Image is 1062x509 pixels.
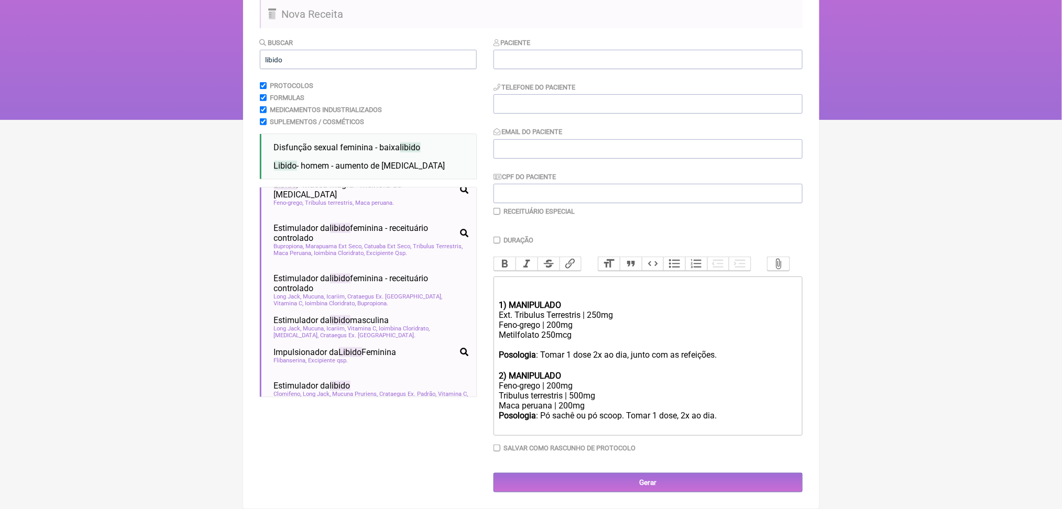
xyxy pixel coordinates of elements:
label: Email do Paciente [494,128,563,136]
span: Icariim [327,325,346,332]
button: Heading [598,257,620,271]
span: Feno-grego [274,200,304,206]
span: Ioimbina Cloridrato [305,300,356,307]
span: [MEDICAL_DATA] [274,332,319,339]
span: Estimulador da feminina - receituário controlado [274,273,468,293]
button: Strikethrough [538,257,560,271]
label: Receituário Especial [503,207,575,215]
strong: Posologia [499,411,536,421]
button: Increase Level [729,257,751,271]
label: Formulas [270,94,304,102]
strong: 2) MANIPULADO [499,371,561,381]
span: Crataegus Ex. [GEOGRAPHIC_DATA] [321,332,416,339]
label: CPF do Paciente [494,173,556,181]
input: exemplo: emagrecimento, ansiedade [260,50,477,69]
span: Bupropiona [358,300,389,307]
button: Link [560,257,582,271]
span: Ioimbina Cloridrato [379,325,430,332]
span: libido [330,273,351,283]
label: Paciente [494,39,531,47]
span: libido [400,142,421,152]
span: Tribulus terrestris [305,200,354,206]
span: Estimulador da feminina - receituário controlado [274,223,456,243]
span: Mucuna [303,293,325,300]
label: Protocolos [270,82,313,90]
button: Decrease Level [707,257,729,271]
span: Excipiente Qsp [367,250,408,257]
span: Disfunção sexual feminina - baixa [274,142,421,152]
span: Icariim [327,293,346,300]
span: Excipiente qsp [309,357,348,364]
button: Bold [494,257,516,271]
span: Long Jack [274,293,302,300]
button: Bullets [663,257,685,271]
label: Suplementos / Cosméticos [270,118,364,126]
button: Attach Files [768,257,790,271]
span: Maca peruana [356,200,395,206]
span: Catuaba Ext Seco [365,243,412,250]
div: Feno-grego | 200mg [499,381,796,391]
span: libido [330,223,351,233]
button: Numbers [685,257,707,271]
span: Libido [339,347,362,357]
span: libido [330,315,351,325]
button: Italic [516,257,538,271]
span: Vitamina C [439,391,468,397]
label: Medicamentos Industrializados [270,106,382,114]
div: Maca peruana | 200mg [499,401,796,411]
span: Libido [274,161,297,171]
span: Maca Peruana [274,250,313,257]
input: Gerar [494,473,803,492]
span: Tribulus Terrestris [413,243,463,250]
span: Estimulador da masculina [274,315,389,325]
span: Flibanserina [274,357,307,364]
span: Long Jack [303,391,331,397]
div: : Pó sachê ou pó scoop. Tomar 1 dose, 2x ao dia. ㅤ [499,411,796,431]
span: Clomifeno [274,391,302,397]
label: Telefone do Paciente [494,83,576,91]
span: Vitamina C [348,325,378,332]
span: Marapuama Ext Seco [306,243,363,250]
span: Vitamina C [274,300,304,307]
div: Ext. Tribulus Terrestris | 250mg Feno-grego | 200mg Metilfolato 250mcg [499,310,796,350]
strong: 1) MANIPULADO [499,300,561,310]
strong: Posologia [499,350,536,360]
span: Mucuna Pruriens [333,391,378,397]
label: Buscar [260,39,293,47]
button: Code [642,257,664,271]
span: Crataegus Ex. Padrão [380,391,437,397]
span: Bupropiona [274,243,304,250]
span: Crataegus Ex. [GEOGRAPHIC_DATA] [348,293,443,300]
span: - homem - aumento de [MEDICAL_DATA] [274,161,445,171]
span: Impulsionador da Feminina [274,347,397,357]
span: Ioimbina Cloridrato [314,250,365,257]
div: : Tomar 1 dose 2x ao dia, junto com as refeições.ㅤ [499,350,796,371]
button: Quote [620,257,642,271]
span: Mucuna [303,325,325,332]
div: Tribulus terrestris | 500mg [499,391,796,401]
span: Long Jack [274,325,302,332]
span: libido [330,381,351,391]
span: / Massa magra - melhora de [MEDICAL_DATA] [274,180,456,200]
span: Estimulador da [274,381,351,391]
label: Duração [503,236,533,244]
label: Salvar como rascunho de Protocolo [503,444,636,452]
